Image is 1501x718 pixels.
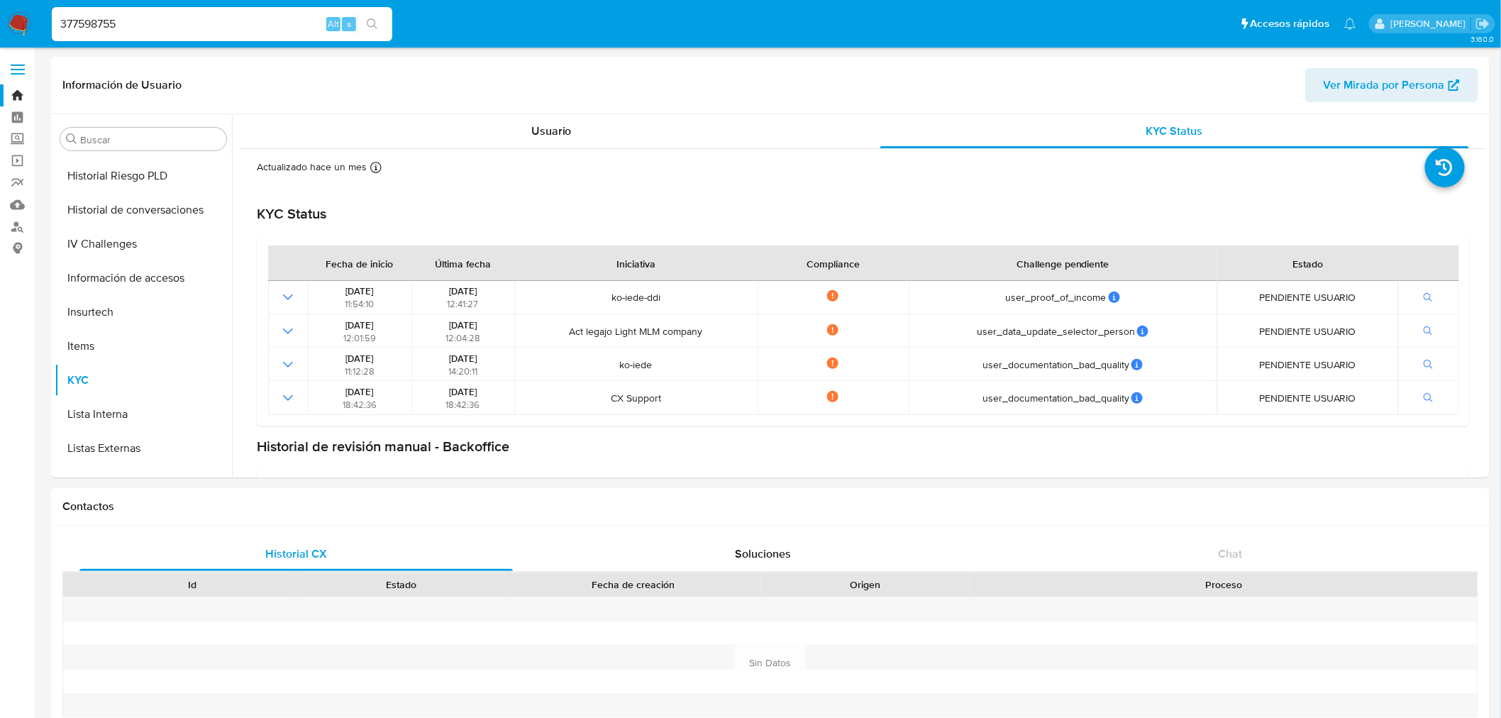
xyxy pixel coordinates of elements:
[62,78,182,92] h1: Información de Usuario
[980,578,1468,592] div: Proceso
[55,329,232,363] button: Items
[55,431,232,465] button: Listas Externas
[52,15,392,33] input: Buscar usuario o caso...
[1324,68,1445,102] span: Ver Mirada por Persona
[1305,68,1478,102] button: Ver Mirada por Persona
[1219,546,1243,562] span: Chat
[1475,16,1490,31] a: Salir
[98,578,287,592] div: Id
[306,578,495,592] div: Estado
[257,160,367,174] p: Actualizado hace un mes
[66,133,77,145] button: Buscar
[55,261,232,295] button: Información de accesos
[55,159,232,193] button: Historial Riesgo PLD
[1344,18,1356,30] a: Notificaciones
[515,578,751,592] div: Fecha de creación
[347,17,351,31] span: s
[531,123,572,139] span: Usuario
[1251,16,1330,31] span: Accesos rápidos
[265,546,327,562] span: Historial CX
[80,133,221,146] input: Buscar
[55,295,232,329] button: Insurtech
[55,465,232,499] button: Marcas AML
[55,227,232,261] button: IV Challenges
[55,397,232,431] button: Lista Interna
[328,17,339,31] span: Alt
[1390,17,1470,31] p: gregorio.negri@mercadolibre.com
[55,193,232,227] button: Historial de conversaciones
[358,14,387,34] button: search-icon
[771,578,960,592] div: Origen
[62,499,1478,514] h1: Contactos
[736,546,792,562] span: Soluciones
[55,363,232,397] button: KYC
[1146,123,1203,139] span: KYC Status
